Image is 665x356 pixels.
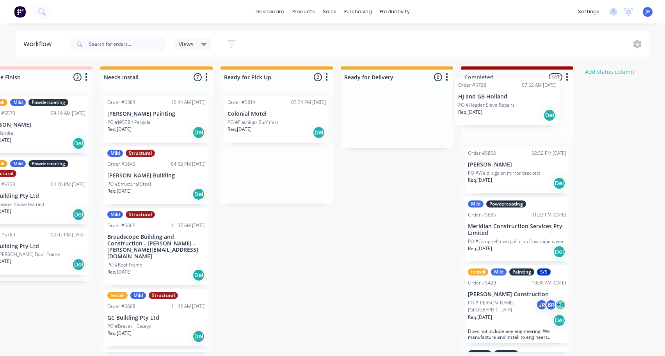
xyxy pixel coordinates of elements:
div: Workflow [23,39,55,49]
div: purchasing [340,6,376,18]
span: 147 [549,73,562,81]
div: settings [574,6,603,18]
span: 7 [194,73,202,81]
span: 3 [73,73,82,81]
input: Search for orders... [89,36,166,52]
span: JR [645,8,650,15]
span: Views [179,40,194,48]
span: 2 [314,73,322,81]
input: Enter column name… [104,73,181,81]
div: products [288,6,319,18]
a: dashboard [252,6,288,18]
div: sales [319,6,340,18]
div: productivity [376,6,414,18]
span: 0 [434,73,442,81]
input: Enter column name… [344,73,421,81]
button: Add status column [581,66,638,77]
input: Enter column name… [224,73,301,81]
img: Factory [14,6,26,18]
input: Enter column name… [464,73,541,81]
